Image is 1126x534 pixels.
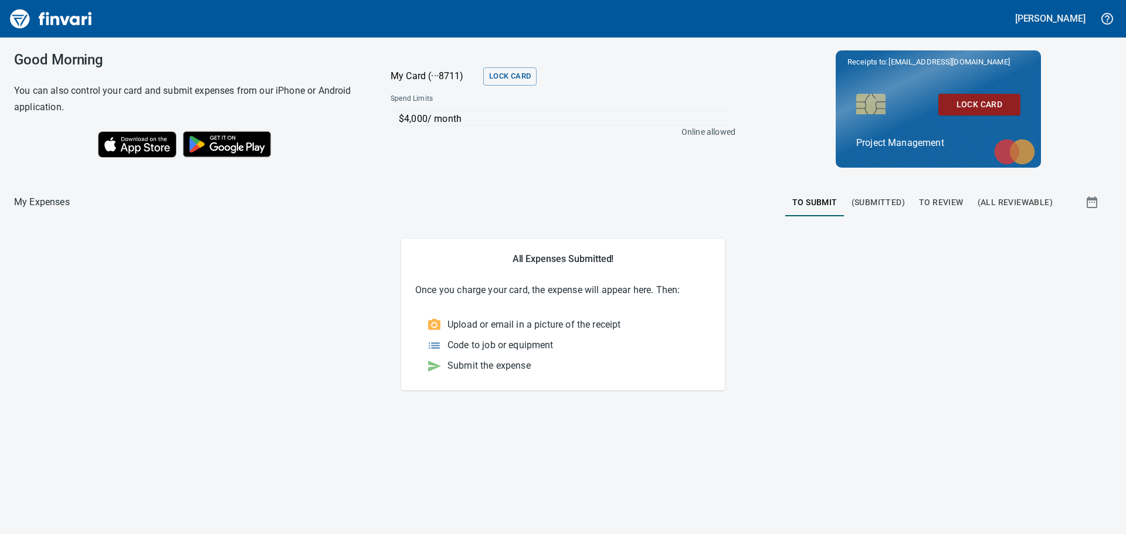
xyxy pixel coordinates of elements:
[7,5,95,33] img: Finvari
[447,359,531,373] p: Submit the expense
[938,94,1020,115] button: Lock Card
[847,56,1029,68] p: Receipts to:
[14,52,361,68] h3: Good Morning
[14,83,361,115] h6: You can also control your card and submit expenses from our iPhone or Android application.
[177,125,277,164] img: Get it on Google Play
[391,93,583,105] span: Spend Limits
[483,67,537,86] button: Lock Card
[415,253,711,265] h5: All Expenses Submitted!
[14,195,70,209] nav: breadcrumb
[391,69,479,83] p: My Card (···8711)
[792,195,837,210] span: To Submit
[489,70,531,83] span: Lock Card
[447,318,620,332] p: Upload or email in a picture of the receipt
[381,126,735,138] p: Online allowed
[1012,9,1088,28] button: [PERSON_NAME]
[98,131,177,158] img: Download on the App Store
[948,97,1011,112] span: Lock Card
[1074,188,1112,216] button: Show transactions within a particular date range
[14,195,70,209] p: My Expenses
[399,112,730,126] p: $4,000 / month
[856,136,1020,150] p: Project Management
[919,195,964,210] span: To Review
[415,283,711,297] p: Once you charge your card, the expense will appear here. Then:
[978,195,1053,210] span: (All Reviewable)
[1015,12,1086,25] h5: [PERSON_NAME]
[988,133,1041,171] img: mastercard.svg
[887,56,1010,67] span: [EMAIL_ADDRESS][DOMAIN_NAME]
[447,338,554,352] p: Code to job or equipment
[852,195,905,210] span: (Submitted)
